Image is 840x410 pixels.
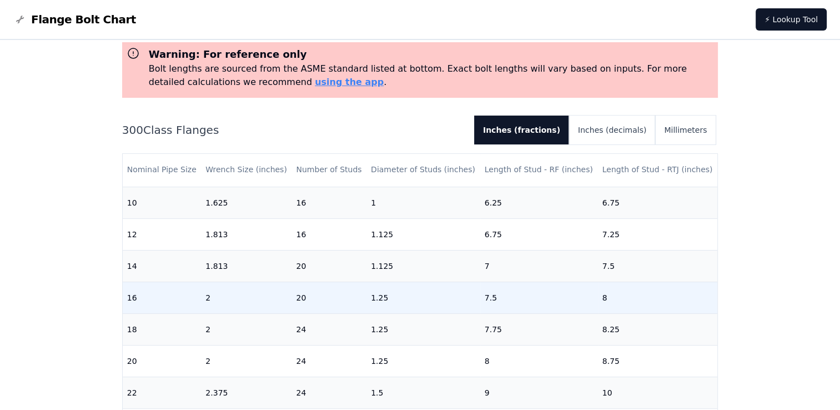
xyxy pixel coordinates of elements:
td: 12 [123,218,202,250]
h3: Warning: For reference only [149,47,714,62]
td: 1.125 [366,218,480,250]
td: 24 [291,345,366,377]
img: Flange Bolt Chart Logo [13,13,27,26]
td: 7 [480,250,598,282]
th: Nominal Pipe Size [123,154,202,186]
td: 16 [123,282,202,313]
h2: 300 Class Flanges [122,122,465,138]
td: 18 [123,313,202,345]
span: Flange Bolt Chart [31,12,136,27]
a: using the app [315,77,384,87]
td: 8 [480,345,598,377]
td: 20 [291,282,366,313]
td: 2 [201,313,291,345]
button: Inches (fractions) [474,116,569,144]
th: Length of Stud - RTJ (inches) [598,154,718,186]
td: 16 [291,187,366,218]
a: Flange Bolt Chart LogoFlange Bolt Chart [13,12,136,27]
td: 1.25 [366,313,480,345]
th: Wrench Size (inches) [201,154,291,186]
td: 1.813 [201,218,291,250]
th: Diameter of Studs (inches) [366,154,480,186]
th: Length of Stud - RF (inches) [480,154,598,186]
td: 1.625 [201,187,291,218]
td: 1.125 [366,250,480,282]
td: 8.25 [598,313,718,345]
th: Number of Studs [291,154,366,186]
td: 9 [480,377,598,408]
td: 24 [291,313,366,345]
button: Millimeters [655,116,716,144]
td: 20 [123,345,202,377]
td: 14 [123,250,202,282]
td: 8.75 [598,345,718,377]
td: 16 [291,218,366,250]
td: 8 [598,282,718,313]
td: 1.25 [366,345,480,377]
td: 20 [291,250,366,282]
td: 1 [366,187,480,218]
td: 6.25 [480,187,598,218]
td: 2 [201,282,291,313]
td: 2 [201,345,291,377]
a: ⚡ Lookup Tool [756,8,827,31]
td: 10 [123,187,202,218]
td: 6.75 [598,187,718,218]
td: 7.5 [480,282,598,313]
td: 7.25 [598,218,718,250]
button: Inches (decimals) [569,116,655,144]
td: 7.75 [480,313,598,345]
td: 7.5 [598,250,718,282]
td: 1.5 [366,377,480,408]
td: 1.25 [366,282,480,313]
td: 2.375 [201,377,291,408]
td: 1.813 [201,250,291,282]
td: 6.75 [480,218,598,250]
p: Bolt lengths are sourced from the ASME standard listed at bottom. Exact bolt lengths will vary ba... [149,62,714,89]
td: 10 [598,377,718,408]
td: 22 [123,377,202,408]
td: 24 [291,377,366,408]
